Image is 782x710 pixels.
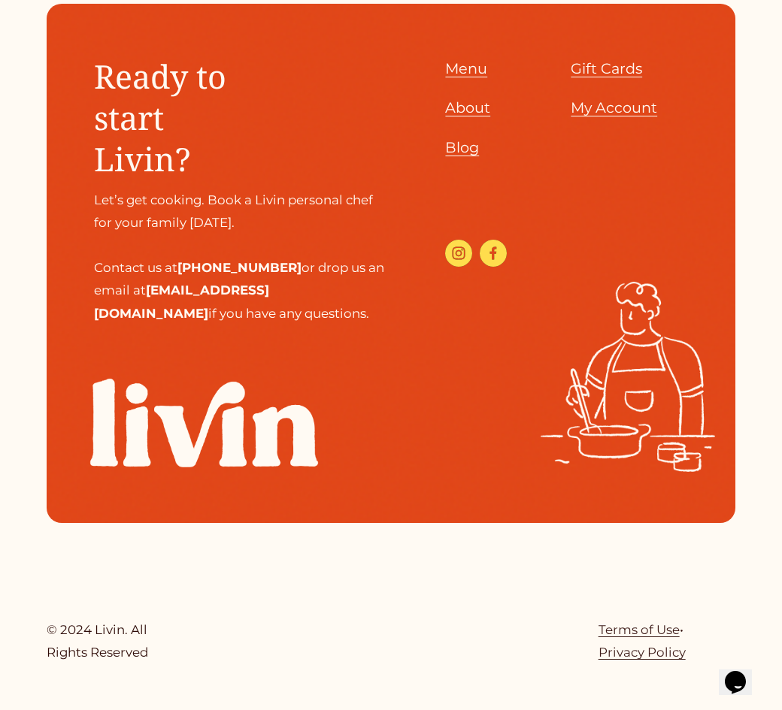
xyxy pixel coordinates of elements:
a: Blog [445,134,479,161]
span: Menu [445,59,487,77]
iframe: chat widget [719,650,767,695]
span: My Account [571,98,657,116]
a: Privacy Policy [599,641,686,663]
a: My Account [571,95,657,121]
span: Gift Cards [571,59,642,77]
span: About [445,98,490,116]
p: © 2024 Livin. All Rights Reserved [47,618,183,663]
a: About [445,95,490,121]
strong: [EMAIL_ADDRESS][DOMAIN_NAME] [94,282,269,320]
span: Blog [445,138,479,156]
a: Instagram [445,240,472,267]
p: • [599,618,735,663]
a: Facebook [480,240,507,267]
span: Ready to start Livin? [94,54,235,182]
a: Menu [445,56,487,82]
span: Let’s get cooking. Book a Livin personal chef for your family [DATE]. Contact us at or drop us an... [94,192,387,321]
a: Gift Cards [571,56,642,82]
strong: [PHONE_NUMBER] [177,260,302,275]
a: Terms of Use [599,618,680,641]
